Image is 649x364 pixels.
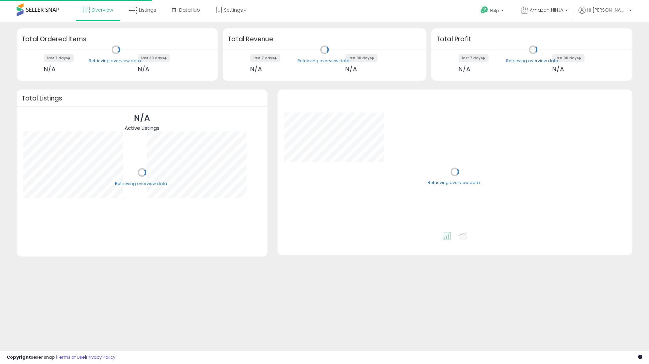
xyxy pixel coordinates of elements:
div: Retrieving overview data.. [506,58,560,64]
span: Amazon NINJA [530,7,563,13]
span: DataHub [179,7,200,13]
div: Retrieving overview data.. [297,58,352,64]
span: Listings [139,7,156,13]
div: Retrieving overview data.. [428,180,482,186]
div: Retrieving overview data.. [115,181,169,187]
span: Hi [PERSON_NAME] [587,7,627,13]
i: Get Help [480,6,488,14]
a: Help [475,1,510,22]
span: Overview [91,7,113,13]
a: Hi [PERSON_NAME] [579,7,632,22]
div: Retrieving overview data.. [89,58,143,64]
span: Help [490,8,499,13]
